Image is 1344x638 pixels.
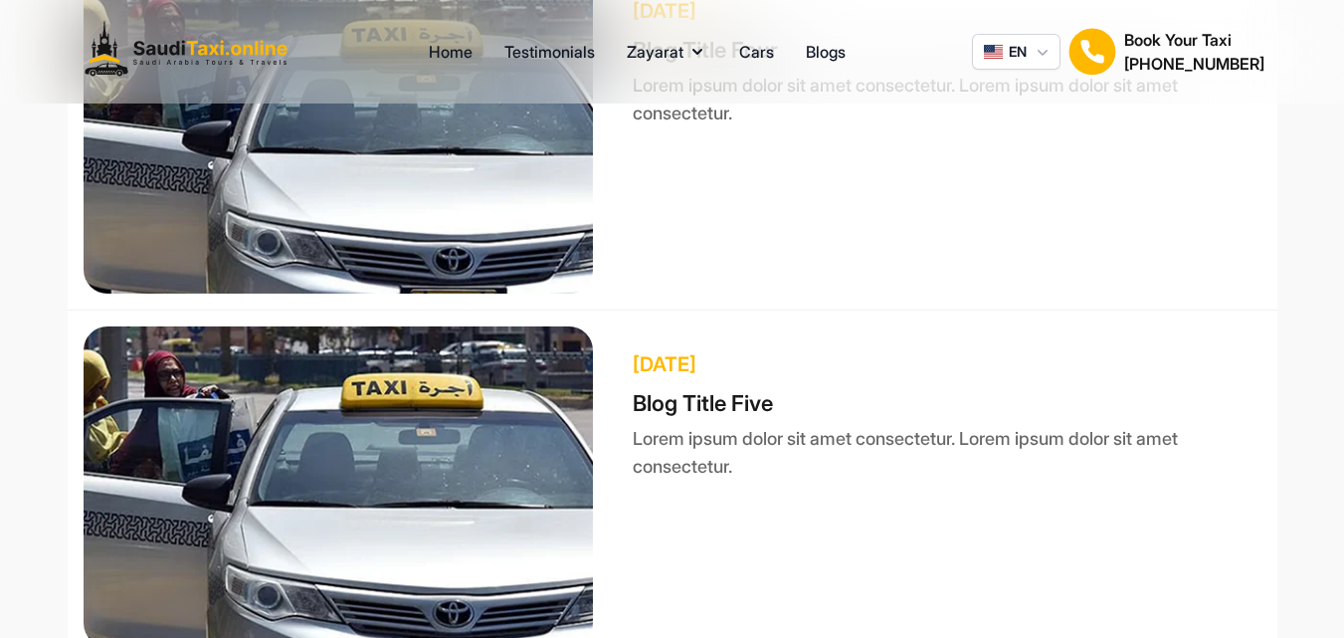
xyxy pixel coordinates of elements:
[429,40,473,64] a: Home
[633,350,1261,378] h2: [DATE]
[1068,28,1116,76] img: Book Your Taxi
[627,40,707,64] button: Zayarat
[739,40,774,64] a: Cars
[1009,42,1027,62] span: EN
[80,16,302,88] img: Logo
[633,378,1261,421] h1: Blog Title Five
[633,421,1261,482] p: Lorem ipsum dolor sit amet consectetur. Lorem ipsum dolor sit amet consectetur.
[972,34,1060,70] button: EN
[1124,28,1264,52] h1: Book Your Taxi
[806,40,846,64] a: Blogs
[1124,52,1264,76] h2: [PHONE_NUMBER]
[1124,28,1264,76] div: Book Your Taxi
[504,40,595,64] a: Testimonials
